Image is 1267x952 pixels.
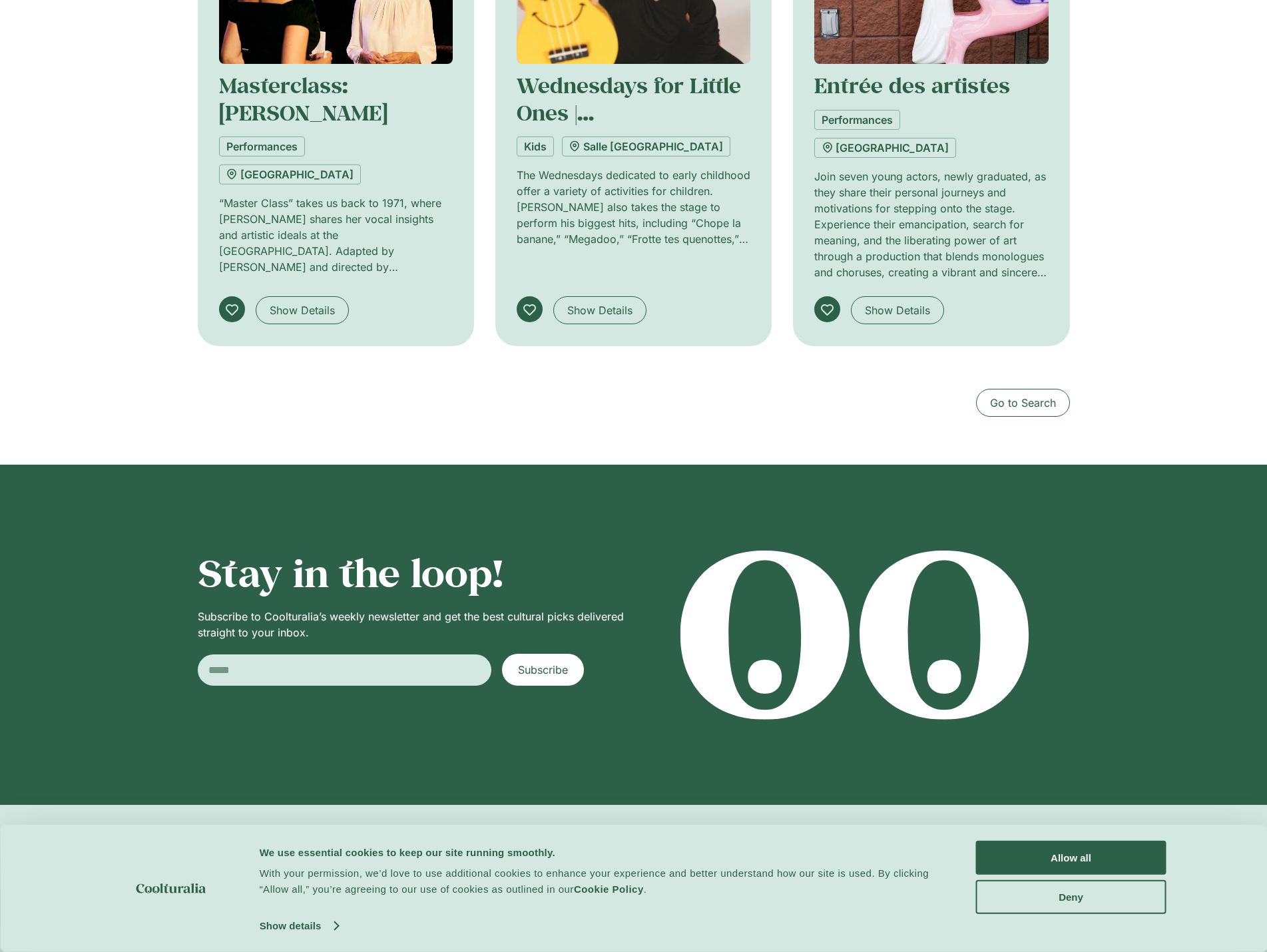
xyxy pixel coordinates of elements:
[136,883,206,893] img: logo
[976,841,1166,875] button: Allow all
[517,71,741,180] a: Wednesdays for Little Ones | [PERSON_NAME]’s Concert
[517,136,554,156] a: Kids
[574,883,644,895] a: Cookie Policy
[198,654,585,686] form: New Form
[644,883,647,895] span: .
[219,71,387,126] a: Masterclass: [PERSON_NAME]
[562,136,730,156] a: Salle [GEOGRAPHIC_DATA]
[814,168,1048,280] p: Join seven young actors, newly graduated, as they share their personal journeys and motivations f...
[219,164,361,184] a: [GEOGRAPHIC_DATA]
[976,879,1166,913] button: Deny
[518,662,568,678] span: Subscribe
[502,654,584,686] button: Subscribe
[814,138,956,158] a: [GEOGRAPHIC_DATA]
[270,302,335,318] span: Show Details
[219,136,305,156] a: Performances
[990,395,1056,411] span: Go to Search
[198,550,627,595] h2: Stay in the loop!
[976,389,1070,417] a: Go to Search
[865,302,930,318] span: Show Details
[553,296,646,324] a: Show Details
[814,71,1010,99] a: Entrée des artistes
[517,167,750,247] p: The Wednesdays dedicated to early childhood offer a variety of activities for children. [PERSON_N...
[567,302,633,318] span: Show Details
[851,296,944,324] a: Show Details
[260,867,929,895] span: With your permission, we’d love to use additional cookies to enhance your experience and better u...
[814,110,900,130] a: Performances
[260,844,946,860] div: We use essential cookies to keep our site running smoothly.
[198,608,627,640] p: Subscribe to Coolturalia’s weekly newsletter and get the best cultural picks delivered straight t...
[260,916,338,936] a: Show details
[256,296,349,324] a: Show Details
[219,195,453,275] p: “Master Class” takes us back to 1971, where [PERSON_NAME] shares her vocal insights and artistic ...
